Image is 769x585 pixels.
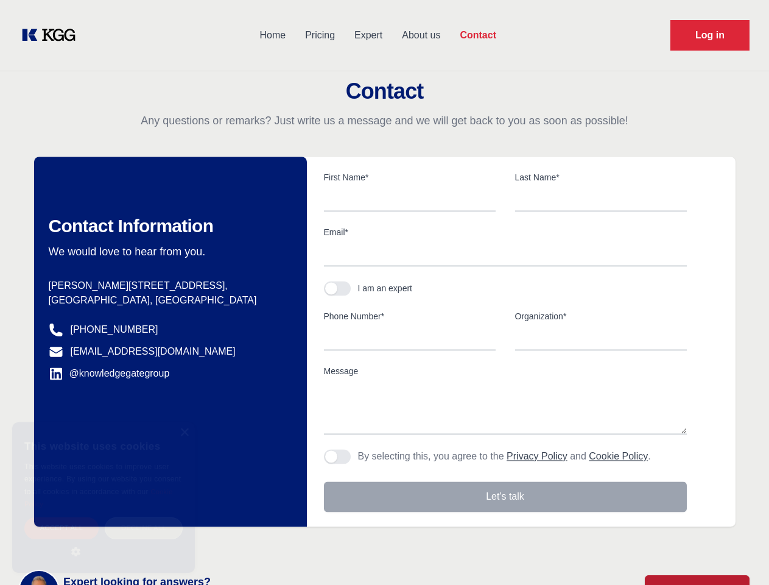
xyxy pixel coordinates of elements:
a: Home [250,19,295,51]
a: Cookie Policy [24,488,173,508]
a: Expert [345,19,392,51]
span: This website uses cookies to improve user experience. By using our website you consent to all coo... [24,463,181,496]
a: Cookie Policy [589,451,648,461]
div: I am an expert [358,282,413,294]
div: Cookie settings [13,573,75,580]
label: Organization* [515,310,687,322]
h2: Contact [15,79,754,104]
p: We would love to hear from you. [49,244,287,259]
label: Phone Number* [324,310,496,322]
div: Decline all [105,517,183,539]
a: @knowledgegategroup [49,366,170,381]
div: This website uses cookies [24,431,183,461]
label: Message [324,365,687,377]
label: First Name* [324,171,496,183]
a: Contact [450,19,506,51]
a: [PHONE_NUMBER] [71,322,158,337]
a: Privacy Policy [507,451,567,461]
a: KOL Knowledge Platform: Talk to Key External Experts (KEE) [19,26,85,45]
a: Request Demo [670,20,750,51]
p: [PERSON_NAME][STREET_ADDRESS], [49,278,287,293]
div: Close [180,428,189,438]
label: Last Name* [515,171,687,183]
label: Email* [324,226,687,238]
a: Pricing [295,19,345,51]
p: By selecting this, you agree to the and . [358,449,651,464]
a: About us [392,19,450,51]
button: Let's talk [324,481,687,512]
h2: Contact Information [49,215,287,237]
iframe: Chat Widget [708,526,769,585]
div: Accept all [24,517,99,539]
p: Any questions or remarks? Just write us a message and we will get back to you as soon as possible! [15,113,754,128]
a: [EMAIL_ADDRESS][DOMAIN_NAME] [71,344,236,359]
p: [GEOGRAPHIC_DATA], [GEOGRAPHIC_DATA] [49,293,287,308]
